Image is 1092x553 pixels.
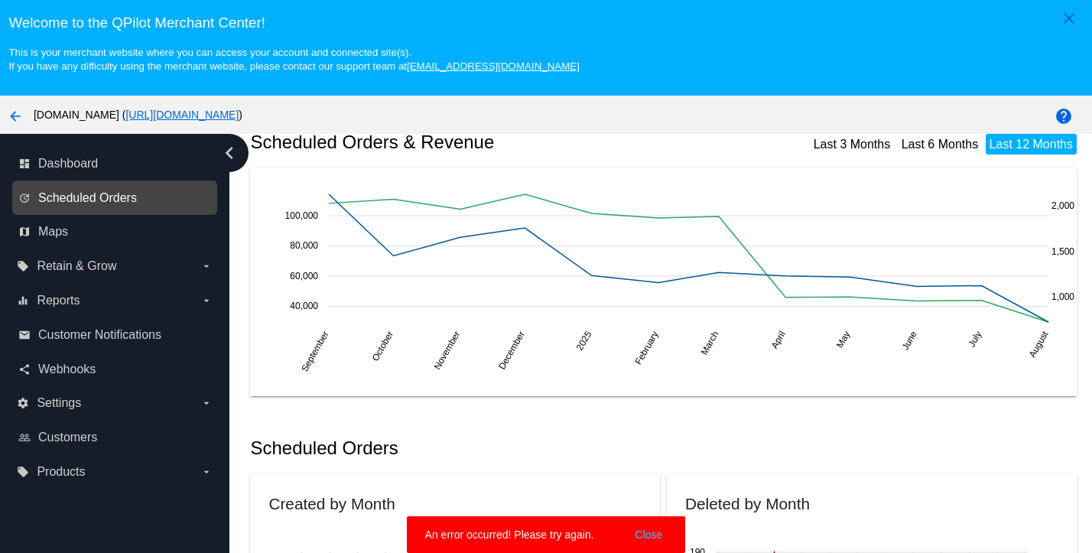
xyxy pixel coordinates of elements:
[38,191,137,205] span: Scheduled Orders
[125,109,239,121] a: [URL][DOMAIN_NAME]
[268,495,395,512] h2: Created by Month
[18,186,213,210] a: update Scheduled Orders
[18,425,213,450] a: people_outline Customers
[18,192,31,204] i: update
[17,397,29,409] i: settings
[291,301,319,311] text: 40,000
[200,466,213,478] i: arrow_drop_down
[1051,291,1074,302] text: 1,000
[18,158,31,170] i: dashboard
[250,132,667,153] h2: Scheduled Orders & Revenue
[37,465,85,479] span: Products
[38,328,161,342] span: Customer Notifications
[200,260,213,272] i: arrow_drop_down
[1051,200,1074,211] text: 2,000
[38,363,96,376] span: Webhooks
[370,330,395,363] text: October
[37,294,80,307] span: Reports
[38,225,68,239] span: Maps
[18,220,213,244] a: map Maps
[631,527,668,542] button: Close
[814,138,891,151] a: Last 3 Months
[497,330,528,372] text: December
[38,157,98,171] span: Dashboard
[633,330,661,367] text: February
[902,138,979,151] a: Last 6 Months
[425,527,668,542] simple-snack-bar: An error occurred! Please try again.
[967,330,984,349] text: July
[291,271,319,281] text: 60,000
[18,226,31,238] i: map
[17,466,29,478] i: local_offer
[37,396,81,410] span: Settings
[834,330,852,350] text: May
[34,109,242,121] span: [DOMAIN_NAME] ( )
[18,363,31,376] i: share
[8,15,1083,31] h3: Welcome to the QPilot Merchant Center!
[432,330,463,372] text: November
[1055,107,1073,125] mat-icon: help
[200,397,213,409] i: arrow_drop_down
[990,138,1073,151] a: Last 12 Months
[8,47,579,72] small: This is your merchant website where you can access your account and connected site(s). If you hav...
[18,323,213,347] a: email Customer Notifications
[300,330,331,374] text: September
[769,330,788,351] text: April
[285,210,319,221] text: 100,000
[6,107,24,125] mat-icon: arrow_back
[685,495,810,512] h2: Deleted by Month
[1051,246,1074,257] text: 1,500
[574,329,594,352] text: 2025
[407,60,580,72] a: [EMAIL_ADDRESS][DOMAIN_NAME]
[18,357,213,382] a: share Webhooks
[699,330,721,357] text: March
[18,151,213,176] a: dashboard Dashboard
[18,329,31,341] i: email
[1060,9,1078,28] mat-icon: close
[1027,329,1051,359] text: August
[217,141,242,165] i: chevron_left
[200,294,213,307] i: arrow_drop_down
[291,240,319,251] text: 80,000
[17,294,29,307] i: equalizer
[37,259,116,273] span: Retain & Grow
[18,431,31,444] i: people_outline
[250,438,667,459] h2: Scheduled Orders
[38,431,97,444] span: Customers
[900,329,919,352] text: June
[17,260,29,272] i: local_offer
